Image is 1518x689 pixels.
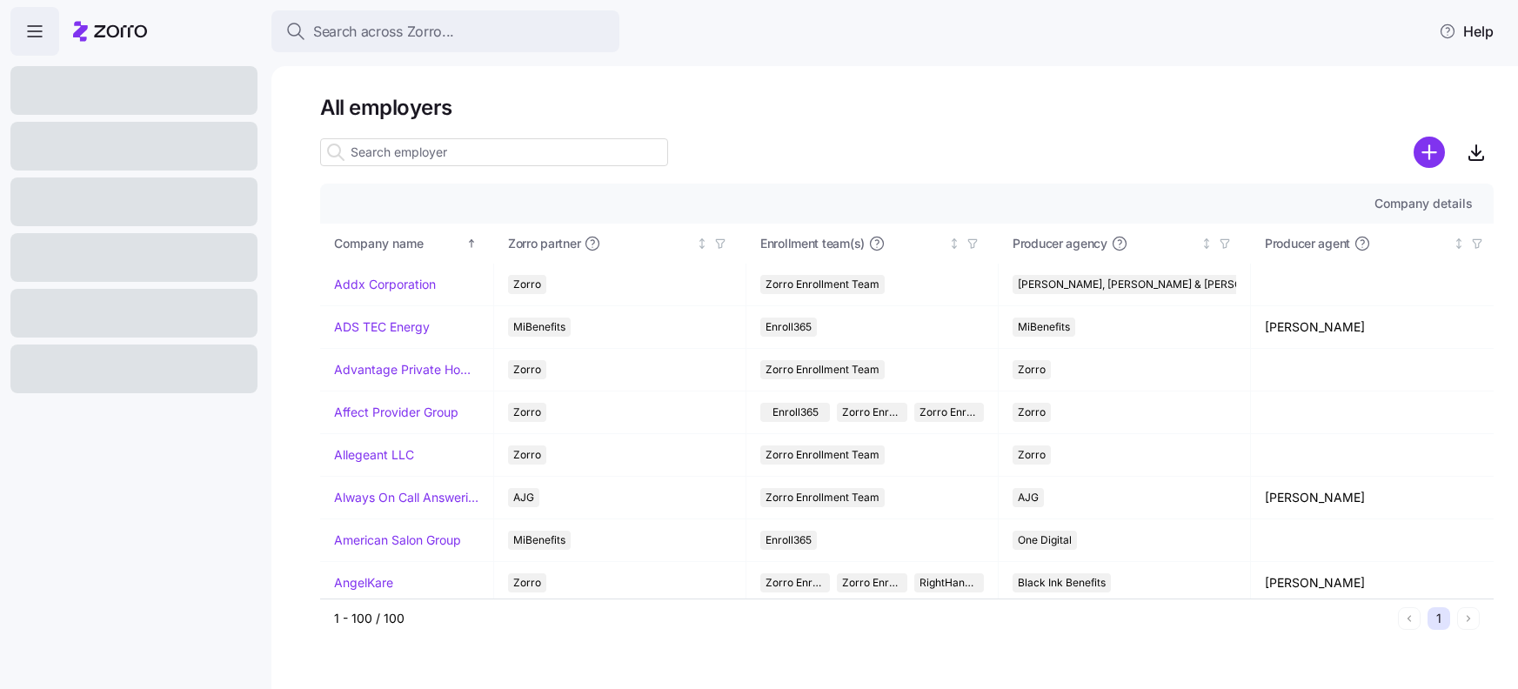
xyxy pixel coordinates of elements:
[1251,306,1503,349] td: [PERSON_NAME]
[320,138,668,166] input: Search employer
[1018,488,1039,507] span: AJG
[1425,14,1508,49] button: Help
[842,403,901,422] span: Zorro Enrollment Team
[1251,562,1503,605] td: [PERSON_NAME]
[746,224,999,264] th: Enrollment team(s)Not sorted
[334,318,430,336] a: ADS TEC Energy
[766,360,879,379] span: Zorro Enrollment Team
[1457,607,1480,630] button: Next page
[513,445,541,465] span: Zorro
[766,531,812,550] span: Enroll365
[334,446,414,464] a: Allegeant LLC
[313,21,454,43] span: Search across Zorro...
[1414,137,1445,168] svg: add icon
[1018,318,1070,337] span: MiBenefits
[271,10,619,52] button: Search across Zorro...
[1428,607,1450,630] button: 1
[513,488,534,507] span: AJG
[1018,531,1072,550] span: One Digital
[334,361,479,378] a: Advantage Private Home Care
[334,489,479,506] a: Always On Call Answering Service
[494,224,746,264] th: Zorro partnerNot sorted
[513,531,565,550] span: MiBenefits
[1018,275,1288,294] span: [PERSON_NAME], [PERSON_NAME] & [PERSON_NAME]
[320,224,494,264] th: Company nameSorted ascending
[766,318,812,337] span: Enroll365
[513,275,541,294] span: Zorro
[513,573,541,592] span: Zorro
[1200,237,1213,250] div: Not sorted
[766,488,879,507] span: Zorro Enrollment Team
[1251,224,1503,264] th: Producer agentNot sorted
[334,404,458,421] a: Affect Provider Group
[1398,607,1421,630] button: Previous page
[1018,360,1046,379] span: Zorro
[948,237,960,250] div: Not sorted
[1018,573,1106,592] span: Black Ink Benefits
[508,235,580,252] span: Zorro partner
[334,276,436,293] a: Addx Corporation
[766,573,825,592] span: Zorro Enrollment Team
[766,275,879,294] span: Zorro Enrollment Team
[320,94,1494,121] h1: All employers
[334,532,461,549] a: American Salon Group
[999,224,1251,264] th: Producer agencyNot sorted
[334,574,393,592] a: AngelKare
[919,573,979,592] span: RightHandMan Financial
[513,360,541,379] span: Zorro
[334,610,1391,627] div: 1 - 100 / 100
[696,237,708,250] div: Not sorted
[760,235,865,252] span: Enrollment team(s)
[465,237,478,250] div: Sorted ascending
[919,403,979,422] span: Zorro Enrollment Experts
[334,234,463,253] div: Company name
[766,445,879,465] span: Zorro Enrollment Team
[513,318,565,337] span: MiBenefits
[1453,237,1465,250] div: Not sorted
[1018,445,1046,465] span: Zorro
[1265,235,1350,252] span: Producer agent
[513,403,541,422] span: Zorro
[1251,477,1503,519] td: [PERSON_NAME]
[1013,235,1107,252] span: Producer agency
[1018,403,1046,422] span: Zorro
[772,403,819,422] span: Enroll365
[842,573,901,592] span: Zorro Enrollment Experts
[1439,21,1494,42] span: Help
